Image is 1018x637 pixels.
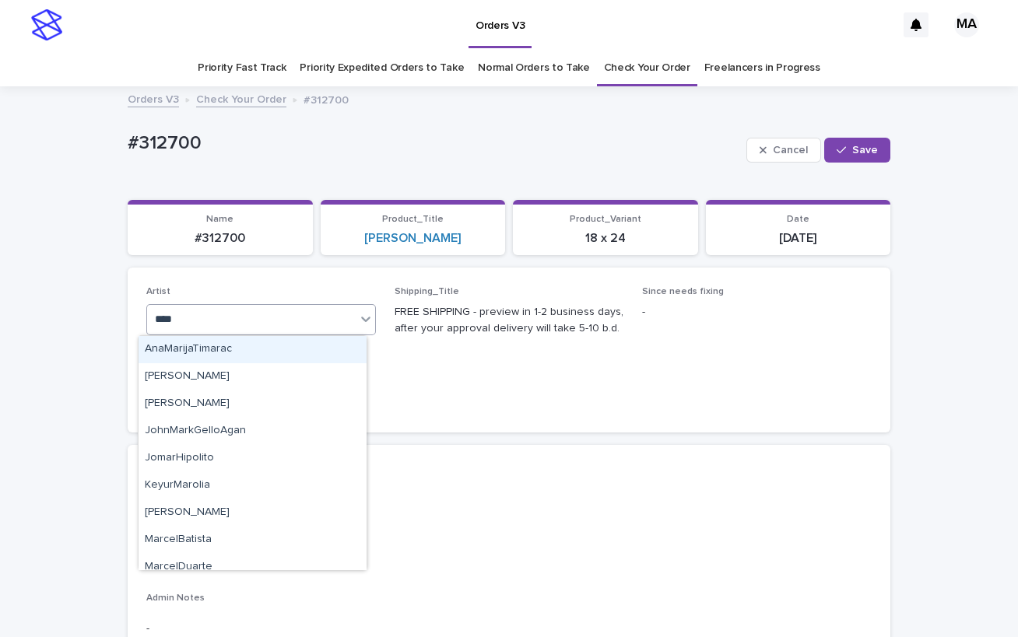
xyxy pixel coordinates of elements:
div: Magmar Deuna [139,499,367,527]
a: Check Your Order [604,50,690,86]
a: Orders V3 [128,89,179,107]
a: Freelancers in Progress [704,50,820,86]
button: Cancel [746,138,821,163]
img: stacker-logo-s-only.png [31,9,62,40]
p: - [146,545,872,562]
p: - [642,304,872,320]
p: 18 x 24 [522,231,689,246]
span: Product_Variant [570,215,641,224]
a: Priority Expedited Orders to Take [300,50,464,86]
div: Bhaveshkumar [139,363,367,390]
p: #312700 [137,231,304,246]
span: Save [852,145,878,156]
p: - [146,481,872,497]
div: JomarHipolito [139,445,367,472]
span: Admin Notes [146,593,205,603]
span: Product_Title [382,215,444,224]
button: Save [824,138,890,163]
div: KeyurMarolia [139,472,367,499]
a: [PERSON_NAME] [364,231,461,246]
span: Shipping_Title [395,287,459,296]
span: Since needs fixing [642,287,724,296]
div: MarcelDuarte [139,554,367,581]
a: Check Your Order [196,89,286,107]
span: Cancel [773,145,808,156]
span: Date [787,215,809,224]
div: AnaMarijaTimarac [139,336,367,363]
a: Priority Fast Track [198,50,286,86]
p: #312700 [304,90,349,107]
div: MA [954,12,979,37]
p: - [146,621,872,637]
div: JohnMarkGelloAgan [139,418,367,445]
div: Dianne Marie Veloso [139,390,367,418]
p: FREE SHIPPING - preview in 1-2 business days, after your approval delivery will take 5-10 b.d. [395,304,624,337]
span: Name [206,215,233,224]
a: Normal Orders to Take [478,50,590,86]
p: [DATE] [715,231,882,246]
p: #312700 [128,132,740,155]
span: Artist [146,287,170,296]
div: MarcelBatista [139,527,367,554]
